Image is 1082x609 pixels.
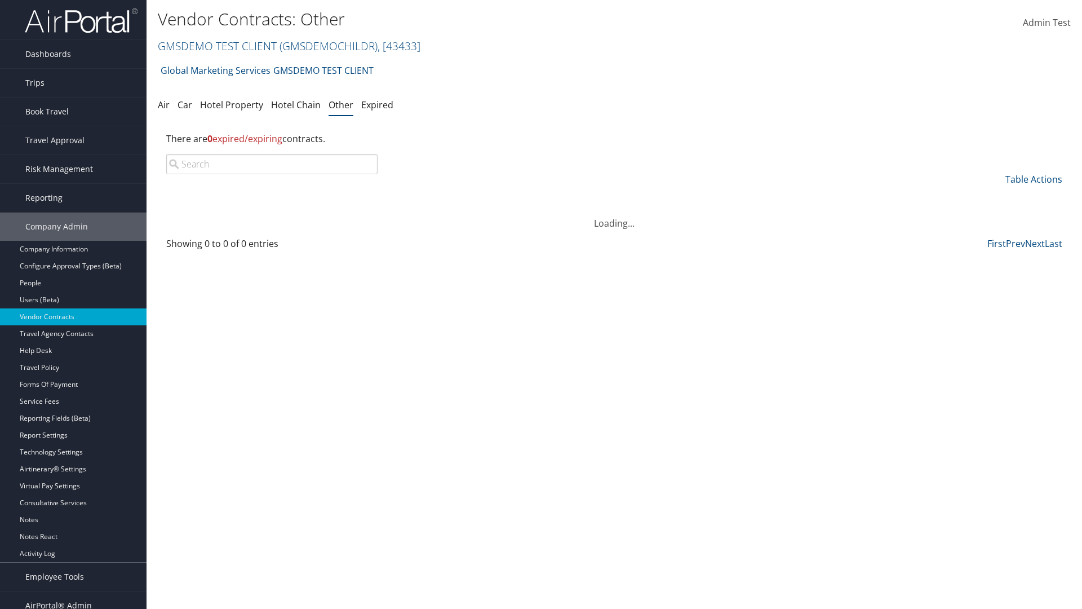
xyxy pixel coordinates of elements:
a: Table Actions [1005,173,1062,186]
span: ( GMSDEMOCHILDR ) [280,38,378,54]
a: Last [1045,237,1062,250]
a: Hotel Chain [271,99,321,111]
span: expired/expiring [207,133,282,145]
span: , [ 43433 ] [378,38,420,54]
a: First [987,237,1006,250]
a: Prev [1006,237,1025,250]
span: Reporting [25,184,63,212]
a: GMSDEMO TEST CLIENT [273,59,374,82]
span: Risk Management [25,155,93,183]
span: Company Admin [25,213,88,241]
span: Trips [25,69,45,97]
span: Travel Approval [25,126,85,155]
a: Global Marketing Services [161,59,270,82]
div: Showing 0 to 0 of 0 entries [166,237,378,256]
div: There are contracts. [158,123,1071,154]
a: Admin Test [1023,6,1071,41]
span: Admin Test [1023,16,1071,29]
div: Loading... [158,203,1071,230]
strong: 0 [207,133,212,145]
h1: Vendor Contracts: Other [158,7,766,31]
a: Hotel Property [200,99,263,111]
a: Other [329,99,353,111]
a: Car [178,99,192,111]
input: Search [166,154,378,174]
a: Expired [361,99,393,111]
span: Employee Tools [25,563,84,591]
a: Next [1025,237,1045,250]
img: airportal-logo.png [25,7,138,34]
span: Book Travel [25,98,69,126]
span: Dashboards [25,40,71,68]
a: Air [158,99,170,111]
a: GMSDEMO TEST CLIENT [158,38,420,54]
